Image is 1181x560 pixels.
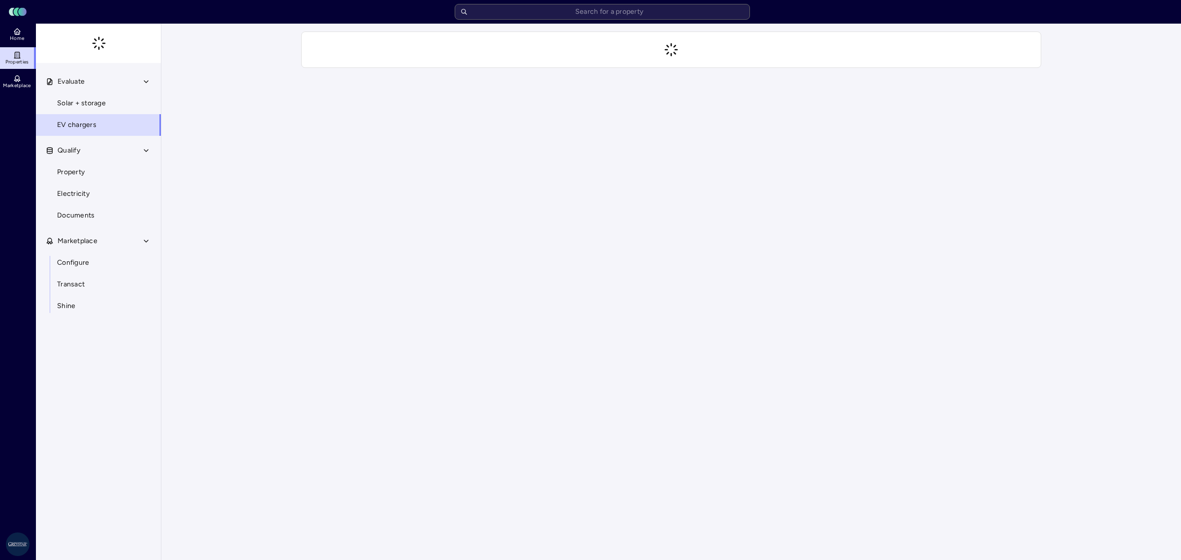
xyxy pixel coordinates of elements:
[35,205,161,226] a: Documents
[57,98,106,109] span: Solar + storage
[35,252,161,274] a: Configure
[58,76,85,87] span: Evaluate
[57,279,85,290] span: Transact
[58,236,97,247] span: Marketplace
[6,532,30,556] img: Greystar AS
[58,145,80,156] span: Qualify
[36,71,162,93] button: Evaluate
[35,114,161,136] a: EV chargers
[35,183,161,205] a: Electricity
[57,120,96,130] span: EV chargers
[3,83,31,89] span: Marketplace
[35,161,161,183] a: Property
[36,140,162,161] button: Qualify
[57,301,75,311] span: Shine
[35,295,161,317] a: Shine
[455,4,750,20] input: Search for a property
[35,93,161,114] a: Solar + storage
[35,274,161,295] a: Transact
[57,188,90,199] span: Electricity
[57,257,89,268] span: Configure
[5,59,29,65] span: Properties
[36,230,162,252] button: Marketplace
[57,167,85,178] span: Property
[57,210,94,221] span: Documents
[10,35,24,41] span: Home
